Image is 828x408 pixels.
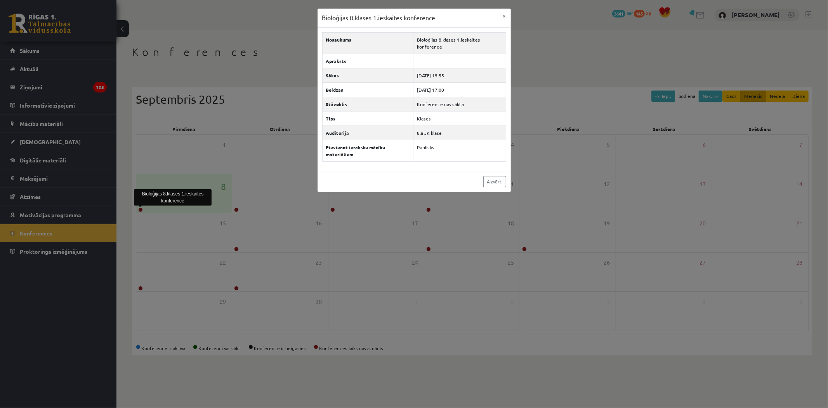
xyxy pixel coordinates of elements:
h3: Bioloģijas 8.klases 1.ieskaites konference [322,13,436,23]
th: Beidzas [322,82,413,97]
td: Bioloģijas 8.klases 1.ieskaites konference [413,32,506,54]
td: [DATE] 17:00 [413,82,506,97]
th: Apraksts [322,54,413,68]
div: Bioloģijas 8.klases 1.ieskaites konference [134,189,212,206]
td: [DATE] 15:55 [413,68,506,82]
th: Pievienot ierakstu mācību materiāliem [322,140,413,161]
th: Sākas [322,68,413,82]
th: Nosaukums [322,32,413,54]
td: Klases [413,111,506,126]
th: Stāvoklis [322,97,413,111]
th: Auditorija [322,126,413,140]
a: Aizvērt [483,176,506,187]
th: Tips [322,111,413,126]
td: Publisks [413,140,506,161]
button: × [498,9,511,23]
td: Konference nav sākta [413,97,506,111]
td: 8.a JK klase [413,126,506,140]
